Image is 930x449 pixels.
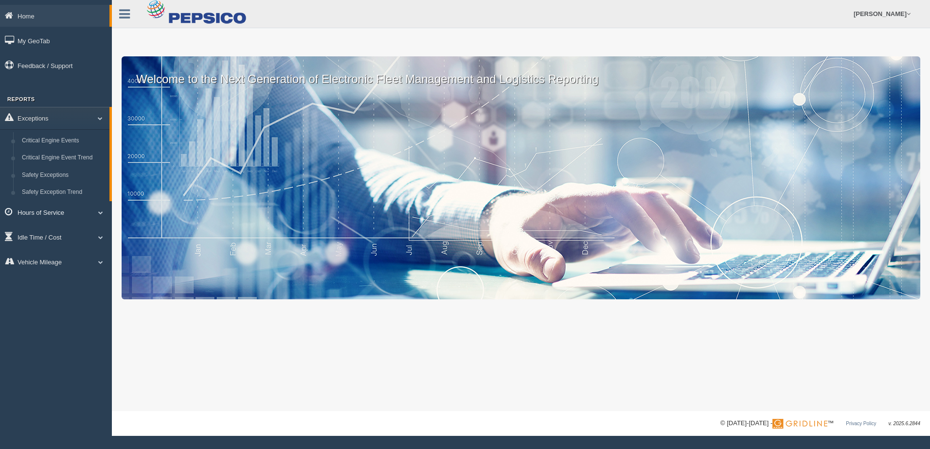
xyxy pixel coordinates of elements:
div: © [DATE]-[DATE] - ™ [720,418,920,429]
a: Privacy Policy [846,421,876,426]
span: v. 2025.6.2844 [889,421,920,426]
a: Critical Engine Events [18,132,109,150]
img: Gridline [772,419,827,429]
a: Critical Engine Event Trend [18,149,109,167]
a: Safety Exceptions [18,167,109,184]
p: Welcome to the Next Generation of Electronic Fleet Management and Logistics Reporting [122,56,920,87]
a: Safety Exception Trend [18,184,109,201]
